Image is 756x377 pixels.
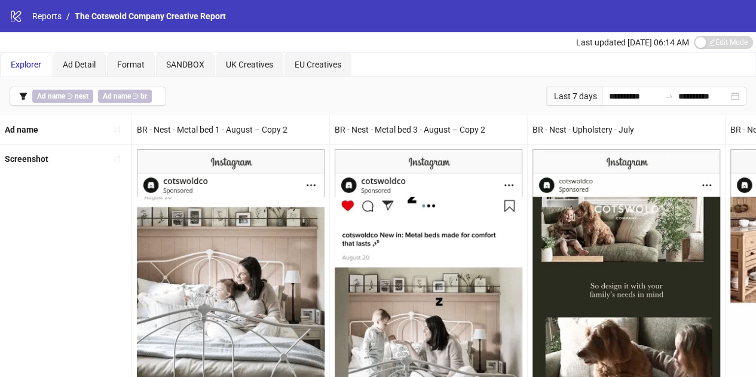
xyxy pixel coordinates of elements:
[5,154,48,164] b: Screenshot
[30,10,64,23] a: Reports
[330,115,527,144] div: BR - Nest - Metal bed 3 - August – Copy 2
[664,91,674,101] span: to
[664,91,674,101] span: swap-right
[5,125,38,134] b: Ad name
[10,87,166,106] button: Ad name ∋ nestAd name ∋ br
[19,92,27,100] span: filter
[117,60,145,69] span: Format
[140,92,147,100] b: br
[103,92,131,100] b: Ad name
[576,38,689,47] span: Last updated [DATE] 06:14 AM
[295,60,341,69] span: EU Creatives
[546,87,602,106] div: Last 7 days
[11,60,41,69] span: Explorer
[113,155,121,163] span: sort-ascending
[98,90,152,103] span: ∋
[63,60,96,69] span: Ad Detail
[32,90,93,103] span: ∋
[226,60,273,69] span: UK Creatives
[75,11,226,21] span: The Cotswold Company Creative Report
[75,92,88,100] b: nest
[113,125,121,134] span: sort-ascending
[166,60,204,69] span: SANDBOX
[66,10,70,23] li: /
[528,115,725,144] div: BR - Nest - Upholstery - July
[132,115,329,144] div: BR - Nest - Metal bed 1 - August – Copy 2
[37,92,65,100] b: Ad name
